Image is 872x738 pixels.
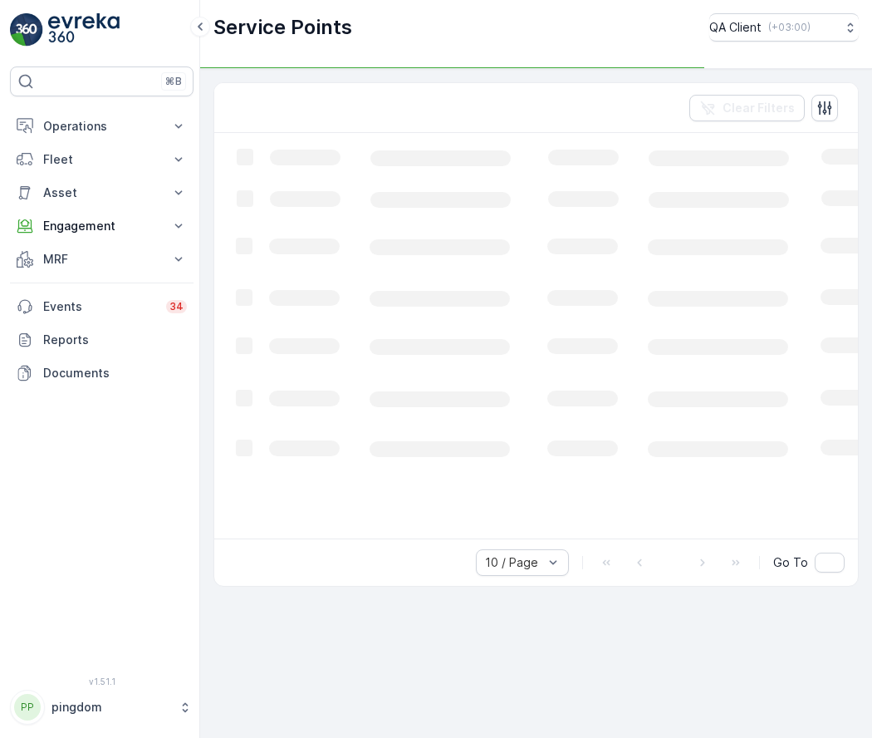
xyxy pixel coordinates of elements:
[10,13,43,47] img: logo
[43,365,187,381] p: Documents
[768,21,811,34] p: ( +03:00 )
[10,323,194,357] a: Reports
[43,184,160,201] p: Asset
[10,209,194,243] button: Engagement
[10,110,194,143] button: Operations
[43,251,160,268] p: MRF
[689,95,805,121] button: Clear Filters
[723,100,795,116] p: Clear Filters
[43,332,187,348] p: Reports
[14,694,41,721] div: PP
[43,118,160,135] p: Operations
[43,298,156,315] p: Events
[43,151,160,168] p: Fleet
[10,690,194,725] button: PPpingdom
[10,176,194,209] button: Asset
[213,14,352,41] p: Service Points
[169,300,184,313] p: 34
[10,357,194,390] a: Documents
[165,75,182,88] p: ⌘B
[10,143,194,176] button: Fleet
[43,218,160,234] p: Engagement
[10,290,194,323] a: Events34
[51,699,170,716] p: pingdom
[48,13,120,47] img: logo_light-DOdMpM7g.png
[10,676,194,686] span: v 1.51.1
[10,243,194,276] button: MRF
[709,19,762,36] p: QA Client
[773,554,808,571] span: Go To
[709,13,859,42] button: QA Client(+03:00)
